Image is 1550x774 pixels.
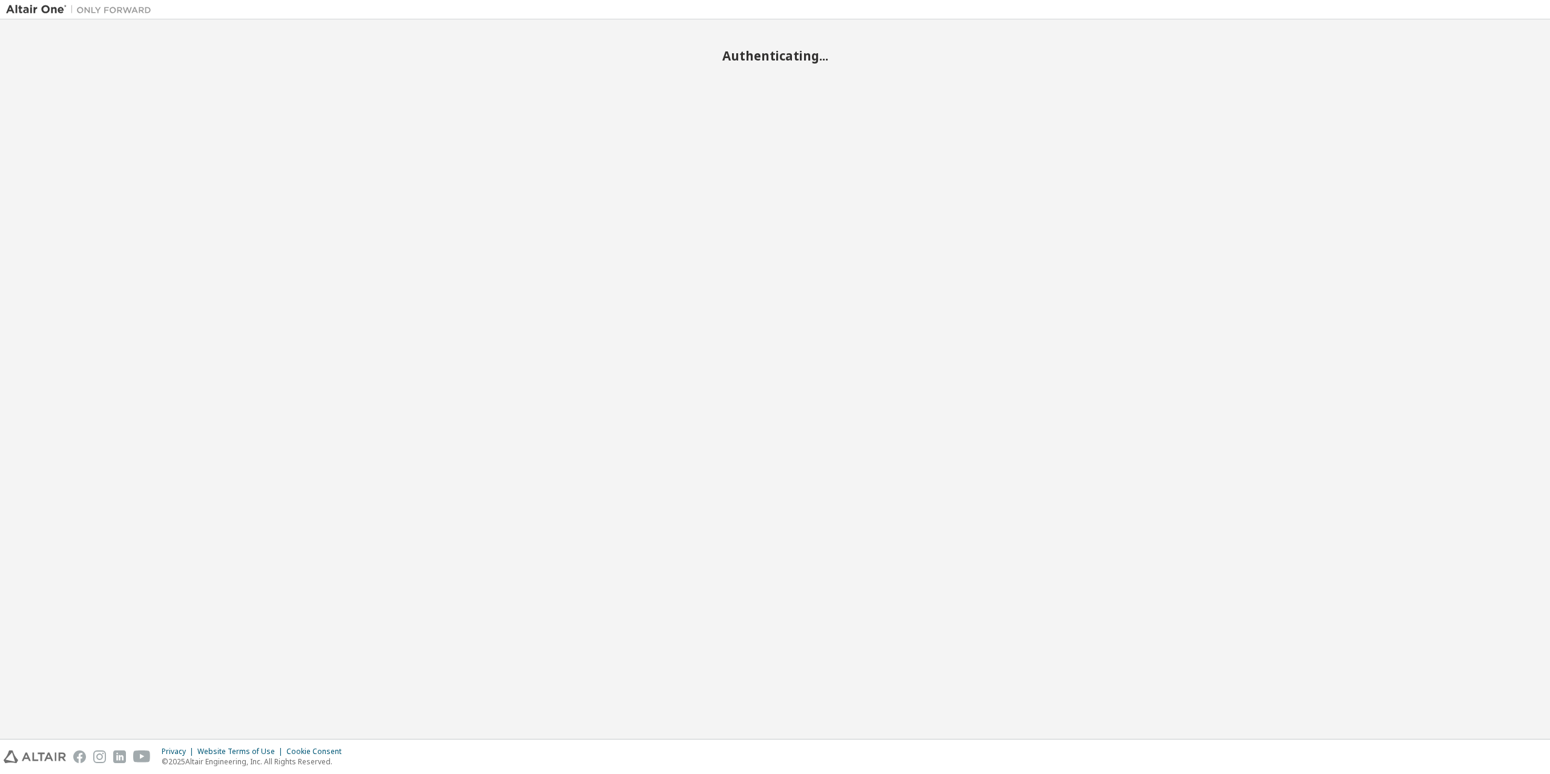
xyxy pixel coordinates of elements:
div: Cookie Consent [286,747,349,756]
img: instagram.svg [93,750,106,763]
img: linkedin.svg [113,750,126,763]
h2: Authenticating... [6,48,1544,64]
img: Altair One [6,4,157,16]
p: © 2025 Altair Engineering, Inc. All Rights Reserved. [162,756,349,767]
div: Website Terms of Use [197,747,286,756]
img: altair_logo.svg [4,750,66,763]
img: youtube.svg [133,750,151,763]
div: Privacy [162,747,197,756]
img: facebook.svg [73,750,86,763]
